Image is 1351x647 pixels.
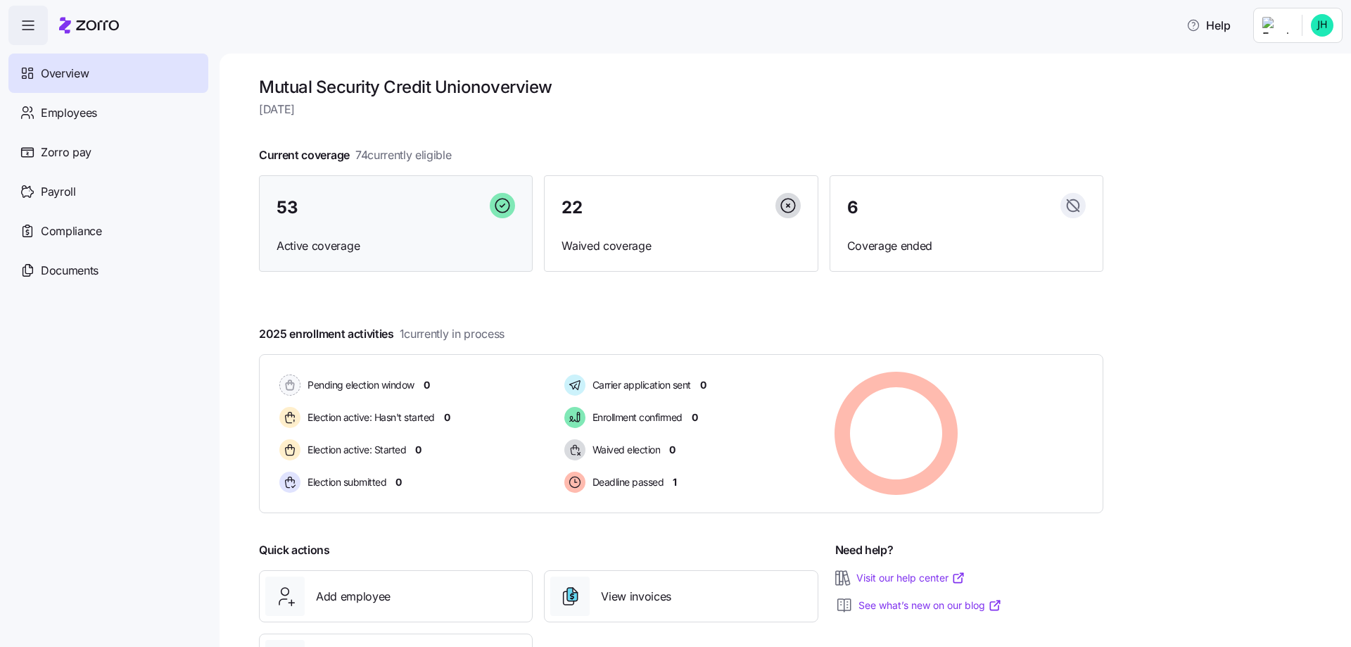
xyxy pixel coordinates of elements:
[41,222,102,240] span: Compliance
[1175,11,1242,39] button: Help
[303,410,435,425] span: Election active: Hasn't started
[277,199,298,216] span: 53
[856,571,965,585] a: Visit our help center
[847,199,858,216] span: 6
[303,443,406,457] span: Election active: Started
[355,146,452,164] span: 74 currently eligible
[588,378,691,392] span: Carrier application sent
[835,541,894,559] span: Need help?
[858,598,1002,613] a: See what’s new on our blog
[316,588,391,605] span: Add employee
[588,410,683,425] span: Enrollment confirmed
[1311,14,1333,37] img: 8c8e6c77ffa765d09eea4464d202a615
[8,93,208,132] a: Employees
[562,237,800,255] span: Waived coverage
[41,144,91,161] span: Zorro pay
[259,325,505,343] span: 2025 enrollment activities
[303,378,414,392] span: Pending election window
[259,146,452,164] span: Current coverage
[588,443,661,457] span: Waived election
[303,475,386,489] span: Election submitted
[395,475,402,489] span: 0
[415,443,421,457] span: 0
[601,588,671,605] span: View invoices
[1262,17,1290,34] img: Employer logo
[41,65,89,82] span: Overview
[41,183,76,201] span: Payroll
[444,410,450,425] span: 0
[700,378,706,392] span: 0
[277,237,515,255] span: Active coverage
[562,199,582,216] span: 22
[41,104,97,122] span: Employees
[692,410,698,425] span: 0
[41,262,99,279] span: Documents
[8,172,208,211] a: Payroll
[424,378,430,392] span: 0
[8,54,208,93] a: Overview
[588,475,664,489] span: Deadline passed
[669,443,675,457] span: 0
[259,101,1103,118] span: [DATE]
[259,541,330,559] span: Quick actions
[400,325,505,343] span: 1 currently in process
[847,237,1086,255] span: Coverage ended
[8,211,208,251] a: Compliance
[673,475,677,489] span: 1
[8,251,208,290] a: Documents
[8,132,208,172] a: Zorro pay
[259,76,1103,98] h1: Mutual Security Credit Union overview
[1186,17,1231,34] span: Help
